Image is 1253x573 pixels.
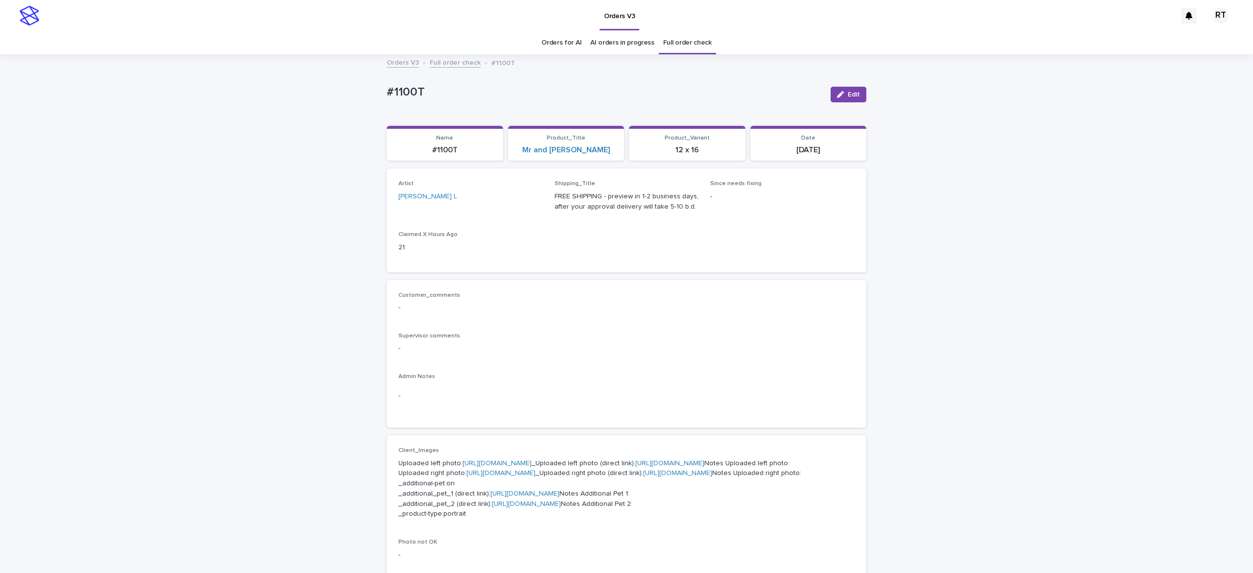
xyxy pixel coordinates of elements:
[436,135,453,141] span: Name
[710,191,855,202] p: -
[541,31,581,54] a: Orders for AI
[1213,8,1229,24] div: RT
[387,56,419,68] a: Orders V3
[398,539,437,545] span: Photo not OK
[398,374,435,380] span: Admin Notes
[635,145,740,155] p: 12 x 16
[492,501,561,507] a: [URL][DOMAIN_NAME]
[398,458,855,520] p: Uploaded left photo: _Uploaded left photo (direct link): Notes Uploaded left photo: Uploaded righ...
[463,460,532,467] a: [URL][DOMAIN_NAME]
[710,181,762,187] span: Since needs fixing
[831,87,866,102] button: Edit
[665,135,710,141] span: Product_Variant
[398,191,457,202] a: [PERSON_NAME] L
[398,292,460,298] span: Customer_comments
[393,145,497,155] p: #1100T
[643,470,712,477] a: [URL][DOMAIN_NAME]
[848,91,860,98] span: Edit
[398,303,855,313] p: -
[522,145,610,155] a: Mr and [PERSON_NAME]
[398,333,460,339] span: Supervisor comments
[398,448,439,454] span: Client_Images
[756,145,861,155] p: [DATE]
[430,56,481,68] a: Full order check
[398,232,458,238] span: Claimed X Hours Ago
[387,85,823,99] p: #1100T
[491,57,515,68] p: #1100T
[398,391,855,401] p: -
[398,550,855,560] p: -
[20,6,39,25] img: stacker-logo-s-only.png
[398,343,855,354] p: -
[555,181,595,187] span: Shipping_Title
[466,470,535,477] a: [URL][DOMAIN_NAME]
[398,181,414,187] span: Artist
[590,31,654,54] a: AI orders in progress
[801,135,815,141] span: Date
[398,242,543,253] p: 21
[663,31,712,54] a: Full order check
[490,490,559,497] a: [URL][DOMAIN_NAME]
[547,135,585,141] span: Product_Title
[555,191,699,212] p: FREE SHIPPING - preview in 1-2 business days, after your approval delivery will take 5-10 b.d.
[635,460,704,467] a: [URL][DOMAIN_NAME]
